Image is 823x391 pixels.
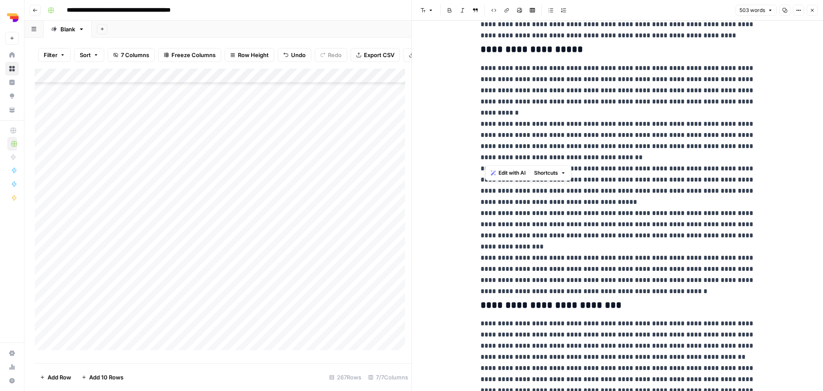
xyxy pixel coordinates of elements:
[5,346,19,360] a: Settings
[326,370,365,384] div: 267 Rows
[5,374,19,388] button: Help + Support
[5,62,19,76] a: Browse
[487,167,529,179] button: Edit with AI
[121,51,149,59] span: 7 Columns
[5,103,19,117] a: Your Data
[736,5,777,16] button: 503 words
[171,51,216,59] span: Freeze Columns
[739,6,765,14] span: 503 words
[5,76,19,89] a: Insights
[60,25,75,33] div: Blank
[291,51,306,59] span: Undo
[5,10,21,25] img: Depends Logo
[76,370,129,384] button: Add 10 Rows
[328,51,342,59] span: Redo
[5,7,19,28] button: Workspace: Depends
[38,48,71,62] button: Filter
[364,51,394,59] span: Export CSV
[531,167,569,179] button: Shortcuts
[158,48,221,62] button: Freeze Columns
[74,48,104,62] button: Sort
[238,51,269,59] span: Row Height
[80,51,91,59] span: Sort
[499,169,526,177] span: Edit with AI
[5,89,19,103] a: Opportunities
[5,48,19,62] a: Home
[44,51,57,59] span: Filter
[44,21,92,38] a: Blank
[108,48,155,62] button: 7 Columns
[5,360,19,374] a: Usage
[351,48,400,62] button: Export CSV
[89,373,123,382] span: Add 10 Rows
[534,169,558,177] span: Shortcuts
[48,373,71,382] span: Add Row
[35,370,76,384] button: Add Row
[315,48,347,62] button: Redo
[278,48,311,62] button: Undo
[225,48,274,62] button: Row Height
[365,370,411,384] div: 7/7 Columns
